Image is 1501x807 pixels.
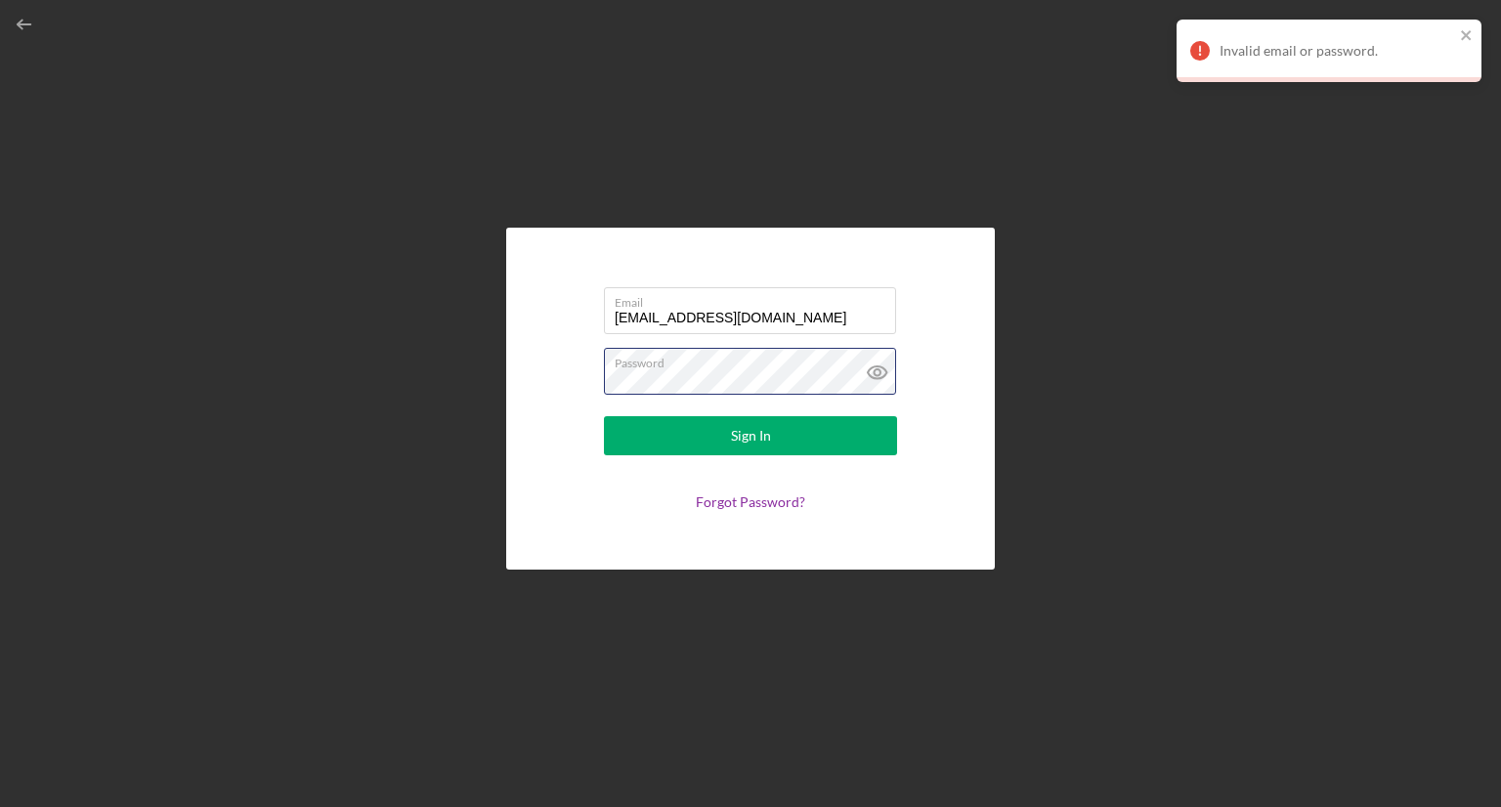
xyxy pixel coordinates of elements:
[696,493,805,510] a: Forgot Password?
[1220,43,1454,59] div: Invalid email or password.
[604,416,897,455] button: Sign In
[731,416,771,455] div: Sign In
[615,349,896,370] label: Password
[1460,27,1474,46] button: close
[615,288,896,310] label: Email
